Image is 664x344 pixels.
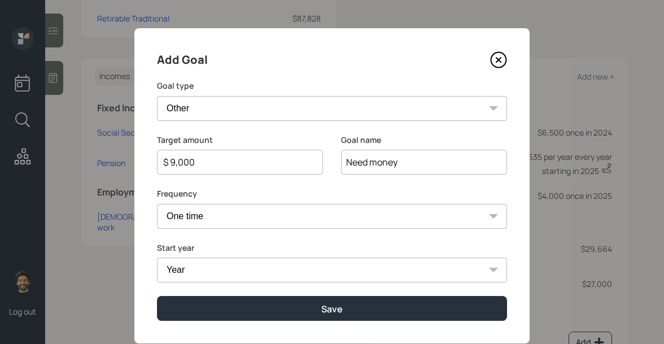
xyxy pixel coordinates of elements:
[157,80,507,92] label: Goal type
[157,296,507,320] button: Save
[321,303,343,315] div: Save
[157,134,323,146] label: Target amount
[157,51,208,69] h4: Add Goal
[157,242,507,254] label: Start year
[341,134,507,146] label: Goal name
[157,188,507,199] label: Frequency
